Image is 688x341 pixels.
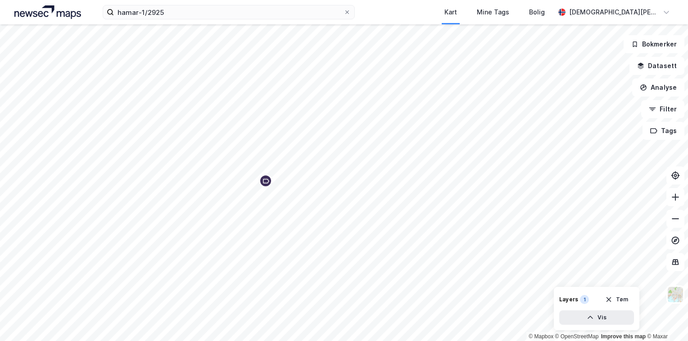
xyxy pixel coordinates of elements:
div: [DEMOGRAPHIC_DATA][PERSON_NAME] [569,7,659,18]
div: Kontrollprogram for chat [643,298,688,341]
button: Datasett [629,57,684,75]
button: Vis [559,310,634,325]
a: Improve this map [601,333,646,340]
img: Z [667,286,684,303]
a: Mapbox [529,333,553,340]
div: Kart [444,7,457,18]
div: Mine Tags [477,7,509,18]
iframe: Chat Widget [643,298,688,341]
a: OpenStreetMap [555,333,599,340]
button: Bokmerker [624,35,684,53]
button: Tøm [599,292,634,307]
button: Filter [641,100,684,118]
div: Map marker [259,174,272,188]
div: Layers [559,296,578,303]
div: 1 [580,295,589,304]
button: Analyse [632,78,684,97]
input: Søk på adresse, matrikkel, gårdeiere, leietakere eller personer [114,5,344,19]
div: Bolig [529,7,545,18]
button: Tags [643,122,684,140]
img: logo.a4113a55bc3d86da70a041830d287a7e.svg [14,5,81,19]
